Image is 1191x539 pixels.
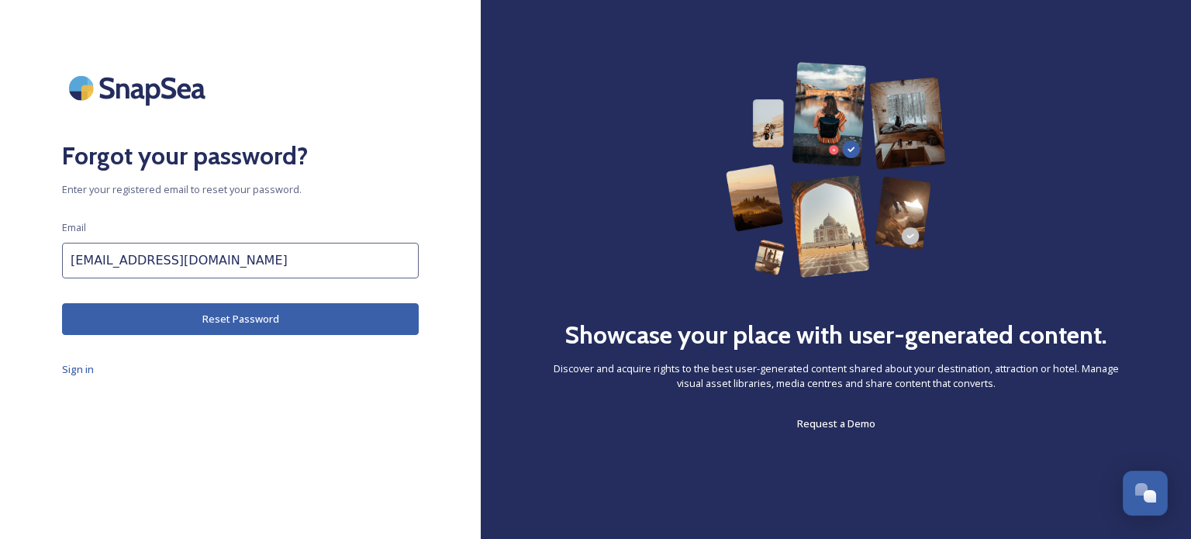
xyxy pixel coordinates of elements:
a: Sign in [62,360,419,378]
span: Sign in [62,362,94,376]
span: Request a Demo [797,416,875,430]
img: SnapSea Logo [62,62,217,114]
button: Open Chat [1123,471,1168,516]
span: Enter your registered email to reset your password. [62,182,419,197]
span: Discover and acquire rights to the best user-generated content shared about your destination, att... [543,361,1129,391]
h2: Showcase your place with user-generated content. [564,316,1107,354]
input: john.doe@snapsea.io [62,243,419,278]
img: 63b42ca75bacad526042e722_Group%20154-p-800.png [726,62,946,278]
h2: Forgot your password? [62,137,419,174]
a: Request a Demo [797,414,875,433]
span: Email [62,220,86,235]
button: Reset Password [62,303,419,335]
